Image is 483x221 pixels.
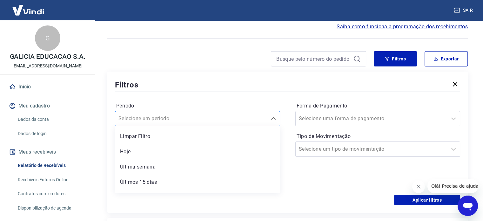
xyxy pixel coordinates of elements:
[4,4,53,10] span: Olá! Precisa de ajuda?
[8,0,49,20] img: Vindi
[453,4,475,16] button: Sair
[15,113,87,126] a: Dados da conta
[8,80,87,94] a: Início
[458,196,478,216] iframe: Botão para abrir a janela de mensagens
[15,159,87,172] a: Relatório de Recebíveis
[12,63,83,69] p: [EMAIL_ADDRESS][DOMAIN_NAME]
[297,102,459,110] label: Forma de Pagamento
[115,145,280,158] div: Hoje
[15,127,87,140] a: Dados de login
[276,54,351,64] input: Busque pelo número do pedido
[15,173,87,186] a: Recebíveis Futuros Online
[425,51,468,66] button: Exportar
[115,176,280,189] div: Últimos 15 dias
[115,191,280,204] div: Últimos 30 dias
[8,99,87,113] button: Meu cadastro
[297,133,459,140] label: Tipo de Movimentação
[8,145,87,159] button: Meus recebíveis
[115,161,280,173] div: Última semana
[10,53,85,60] p: GALICIA EDUCACAO S.A.
[427,179,478,193] iframe: Mensagem da empresa
[116,102,279,110] label: Período
[35,25,60,51] div: G
[15,187,87,200] a: Contratos com credores
[394,195,460,205] button: Aplicar filtros
[412,180,425,193] iframe: Fechar mensagem
[374,51,417,66] button: Filtros
[337,23,468,31] a: Saiba como funciona a programação dos recebimentos
[115,80,138,90] h5: Filtros
[15,202,87,215] a: Disponibilização de agenda
[115,130,280,143] div: Limpar Filtro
